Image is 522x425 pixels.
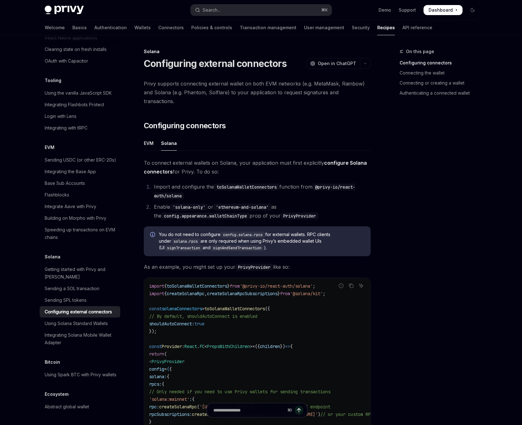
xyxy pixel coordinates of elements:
[149,389,330,395] span: // Only needed if you need to use Privy wallets for sending transactions
[280,291,290,296] span: from
[213,204,271,211] code: 'ethereum-and-solana'
[144,158,371,176] span: To connect external wallets on Solana, your application must first explicitly for Privy. To do so:
[197,344,199,349] span: .
[191,20,232,35] a: Policies & controls
[40,122,120,134] a: Integrating with tRPC
[45,156,116,164] div: Sending USDC (or other ERC-20s)
[379,7,391,13] a: Demo
[313,283,315,289] span: ;
[164,283,167,289] span: {
[400,88,483,98] a: Authenticating a connected wallet
[158,20,184,35] a: Connectors
[167,374,169,379] span: {
[45,296,87,304] div: Sending SPL tokens
[162,306,202,312] span: solanaConnectors
[45,101,104,108] div: Integrating Flashbots Protect
[162,381,164,387] span: {
[169,366,172,372] span: {
[40,55,120,67] a: OAuth with Capacitor
[347,282,355,290] button: Copy the contents from the code block
[40,283,120,294] a: Sending a SOL transaction
[290,291,323,296] span: '@solana/kit'
[357,282,365,290] button: Ask AI
[40,369,120,380] a: Using Spark BTC with Privy wallets
[149,381,162,387] span: rpcs:
[144,48,371,55] div: Solana
[45,113,76,120] div: Login with Lens
[149,321,194,327] span: shouldAutoConnect:
[205,344,207,349] span: <
[152,359,184,364] span: PrivyProvider
[304,20,344,35] a: User management
[165,245,203,251] code: signTransaction
[399,7,416,13] a: Support
[323,291,325,296] span: ;
[45,191,69,199] div: Flashblocks
[45,253,60,261] h5: Solana
[295,406,303,415] button: Send message
[167,366,169,372] span: {
[134,20,151,35] a: Wallets
[45,308,112,316] div: Configuring external connectors
[144,136,154,151] div: EVM
[40,295,120,306] a: Sending SPL tokens
[45,179,85,187] div: Base Sub Accounts
[210,245,264,251] code: signAndSendTransaction
[45,403,89,411] div: Abstract global wallet
[170,204,208,211] code: 'solana-only'
[280,344,285,349] span: })
[240,283,313,289] span: '@privy-io/react-auth/solana'
[161,213,250,219] code: config.appearance.walletChainType
[45,371,116,378] div: Using Spark BTC with Privy wallets
[45,57,88,65] div: OAuth with Capacitor
[45,358,60,366] h5: Bitcoin
[40,154,120,166] a: Sending USDC (or other ERC-20s)
[149,359,152,364] span: <
[40,224,120,243] a: Speeding up transactions on EVM chains
[192,396,194,402] span: {
[40,201,120,212] a: Integrate Aave with Privy
[45,20,65,35] a: Welcome
[149,366,164,372] span: config
[400,58,483,68] a: Configuring connectors
[149,374,167,379] span: solana:
[400,78,483,88] a: Connecting or creating a wallet
[250,344,252,349] span: >
[402,20,432,35] a: API reference
[144,79,371,106] span: Privy supports connecting external wallet on both EVM networks (e.g. MetaMask, Rainbow) and Solan...
[149,313,257,319] span: // By default, shouldAutoConnect is enabled
[182,344,184,349] span: :
[318,60,356,67] span: Open in ChatGPT
[162,344,182,349] span: Provider
[45,214,106,222] div: Building on Morpho with Privy
[94,20,127,35] a: Authentication
[45,89,112,97] div: Using the vanilla JavaScript SDK
[164,366,167,372] span: =
[184,344,197,349] span: React
[40,213,120,224] a: Building on Morpho with Privy
[424,5,463,15] a: Dashboard
[468,5,478,15] button: Toggle dark mode
[149,328,157,334] span: });
[214,184,279,190] code: toSolanaWalletConnectors
[72,20,87,35] a: Basics
[45,203,96,210] div: Integrate Aave with Privy
[429,7,453,13] span: Dashboard
[213,403,285,417] input: Ask a question...
[149,344,162,349] span: const
[40,178,120,189] a: Base Sub Accounts
[144,121,226,131] span: Configuring connectors
[235,264,273,271] code: PrivyProvider
[45,6,84,14] img: dark logo
[40,401,120,412] a: Abstract global wallet
[337,282,345,290] button: Report incorrect code
[40,318,120,329] a: Using Solana Standard Wallets
[40,189,120,201] a: Flashblocks
[45,77,61,84] h5: Tooling
[252,344,255,349] span: =
[171,238,200,245] code: solana.rpcs
[149,306,162,312] span: const
[45,46,107,53] div: Clearing state on fresh installs
[45,266,116,281] div: Getting started with Privy and [PERSON_NAME]
[377,20,395,35] a: Recipes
